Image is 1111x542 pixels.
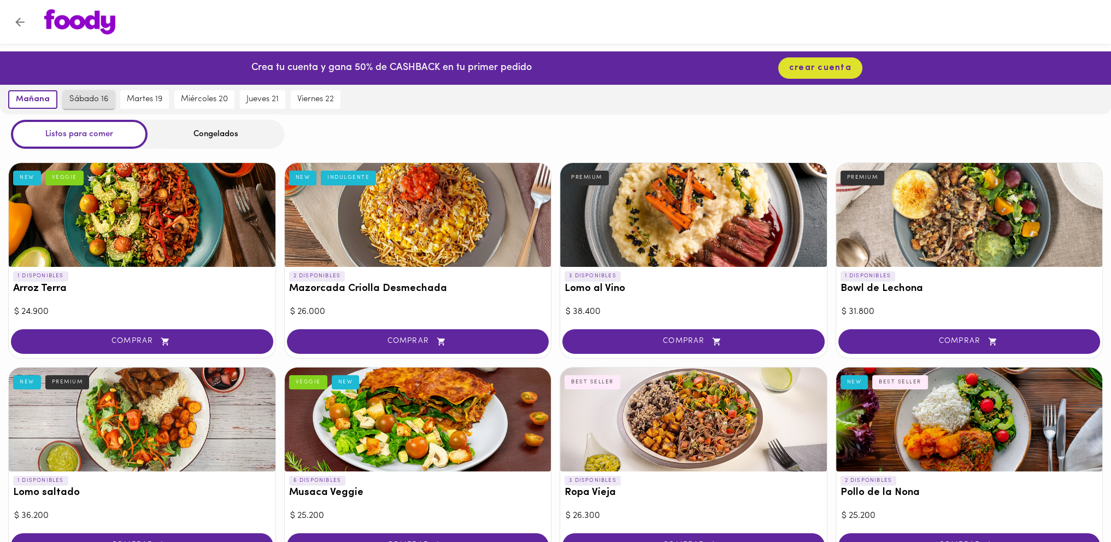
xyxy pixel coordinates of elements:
[246,95,279,104] span: jueves 21
[44,9,115,34] img: logo.png
[11,329,273,354] button: COMPRAR
[301,337,536,346] span: COMPRAR
[840,271,896,281] p: 1 DISPONIBLES
[290,306,546,318] div: $ 26.000
[289,271,345,281] p: 2 DISPONIBLES
[251,61,532,75] p: Crea tu cuenta y gana 50% de CASHBACK en tu primer pedido
[13,283,271,295] h3: Arroz Terra
[289,171,317,185] div: NEW
[127,95,162,104] span: martes 19
[332,375,360,389] div: NEW
[1048,479,1100,531] iframe: Messagebird Livechat Widget
[565,487,822,499] h3: Ropa Vieja
[174,90,234,109] button: miércoles 20
[9,163,275,267] div: Arroz Terra
[836,368,1103,471] div: Pollo de la Nona
[289,476,346,486] p: 6 DISPONIBLES
[13,271,68,281] p: 1 DISPONIBLES
[63,90,115,109] button: sábado 16
[838,329,1101,354] button: COMPRAR
[562,329,825,354] button: COMPRAR
[565,171,609,185] div: PREMIUM
[560,368,827,471] div: Ropa Vieja
[565,271,621,281] p: 3 DISPONIBLES
[565,476,621,486] p: 3 DISPONIBLES
[69,95,108,104] span: sábado 16
[13,476,68,486] p: 1 DISPONIBLES
[13,487,271,499] h3: Lomo saltado
[565,283,822,295] h3: Lomo al Vino
[240,90,285,109] button: jueves 21
[840,476,897,486] p: 2 DISPONIBLES
[778,57,862,79] button: crear cuenta
[285,368,551,471] div: Musaca Veggie
[148,120,284,149] div: Congelados
[840,487,1098,499] h3: Pollo de la Nona
[13,171,41,185] div: NEW
[321,171,376,185] div: INDULGENTE
[840,375,868,389] div: NEW
[289,487,547,499] h3: Musaca Veggie
[11,120,148,149] div: Listos para comer
[7,9,33,36] button: Volver
[45,171,84,185] div: VEGGIE
[852,337,1087,346] span: COMPRAR
[16,95,50,104] span: mañana
[45,375,90,389] div: PREMIUM
[120,90,169,109] button: martes 19
[291,90,340,109] button: viernes 22
[576,337,811,346] span: COMPRAR
[842,306,1097,318] div: $ 31.800
[13,375,41,389] div: NEW
[840,283,1098,295] h3: Bowl de Lechona
[181,95,228,104] span: miércoles 20
[836,163,1103,267] div: Bowl de Lechona
[842,510,1097,522] div: $ 25.200
[872,375,928,389] div: BEST SELLER
[289,283,547,295] h3: Mazorcada Criolla Desmechada
[290,510,546,522] div: $ 25.200
[840,171,885,185] div: PREMIUM
[287,329,549,354] button: COMPRAR
[566,306,821,318] div: $ 38.400
[9,368,275,471] div: Lomo saltado
[289,375,327,389] div: VEGGIE
[14,306,270,318] div: $ 24.900
[789,63,851,73] span: crear cuenta
[25,337,260,346] span: COMPRAR
[297,95,334,104] span: viernes 22
[8,90,57,109] button: mañana
[285,163,551,267] div: Mazorcada Criolla Desmechada
[14,510,270,522] div: $ 36.200
[565,375,620,389] div: BEST SELLER
[566,510,821,522] div: $ 26.300
[560,163,827,267] div: Lomo al Vino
